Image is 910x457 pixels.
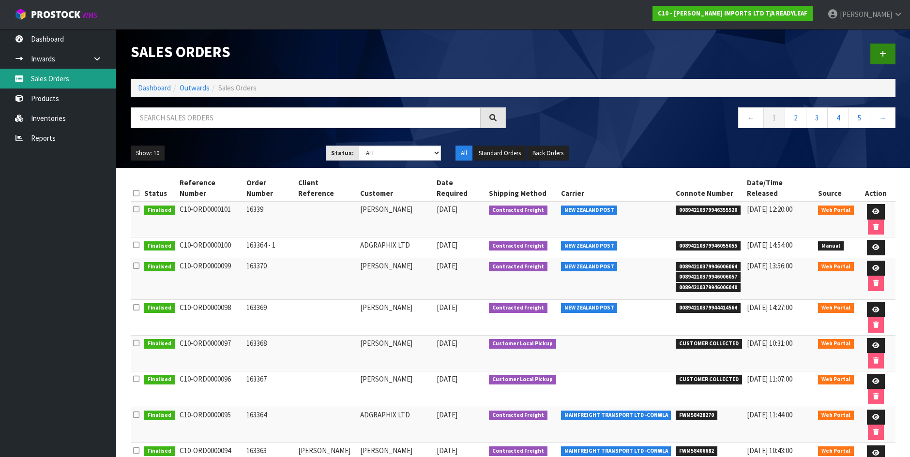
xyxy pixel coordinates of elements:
th: Status [142,175,177,201]
span: MAINFREIGHT TRANSPORT LTD -CONWLA [561,411,671,420]
span: [DATE] 12:20:00 [747,205,792,214]
span: [DATE] 10:31:00 [747,339,792,348]
th: Connote Number [673,175,744,201]
span: [DATE] 11:07:00 [747,374,792,383]
span: Sales Orders [218,83,257,92]
span: Finalised [144,339,175,349]
span: Customer Local Pickup [489,375,556,384]
span: [DATE] [437,410,457,419]
td: [PERSON_NAME] [358,299,434,335]
span: Customer Local Pickup [489,339,556,349]
td: [PERSON_NAME] [358,335,434,371]
span: Contracted Freight [489,262,547,272]
span: Contracted Freight [489,411,547,420]
small: WMS [82,11,97,20]
span: FWM58428270 [676,411,717,420]
th: Date Required [434,175,487,201]
strong: Status: [331,149,354,157]
nav: Page navigation [520,107,895,131]
td: ADGRAPHIX LTD [358,407,434,442]
span: Web Portal [818,411,854,420]
th: Shipping Method [486,175,559,201]
span: Finalised [144,241,175,251]
span: MAINFREIGHT TRANSPORT LTD -CONWLA [561,446,671,456]
a: → [870,107,895,128]
th: Order Number [244,175,295,201]
td: [PERSON_NAME] [358,258,434,299]
span: Web Portal [818,303,854,313]
span: 00894210379946006064 [676,262,741,272]
a: 2 [785,107,806,128]
td: ADGRAPHIX LTD [358,237,434,258]
span: Finalised [144,411,175,420]
td: 163367 [244,371,295,407]
td: C10-ORD0000095 [177,407,244,442]
span: Web Portal [818,375,854,384]
span: [DATE] [437,261,457,270]
span: Manual [818,241,844,251]
td: 163369 [244,299,295,335]
span: CUSTOMER COLLECTED [676,339,742,349]
img: cube-alt.png [15,8,27,20]
span: [PERSON_NAME] [840,10,892,19]
span: [DATE] 14:54:00 [747,240,792,250]
a: 4 [827,107,849,128]
th: Reference Number [177,175,244,201]
td: [PERSON_NAME] [358,201,434,237]
button: Back Orders [527,146,569,161]
span: [DATE] 13:56:00 [747,261,792,270]
td: 163364 - 1 [244,237,295,258]
th: Carrier [559,175,674,201]
span: [DATE] [437,303,457,312]
span: FWM58406682 [676,446,717,456]
input: Search sales orders [131,107,481,128]
th: Customer [358,175,434,201]
h1: Sales Orders [131,44,506,60]
span: NEW ZEALAND POST [561,241,618,251]
th: Action [856,175,895,201]
span: Finalised [144,262,175,272]
span: [DATE] 14:27:00 [747,303,792,312]
a: Dashboard [138,83,171,92]
span: [DATE] 10:43:00 [747,446,792,455]
a: ← [738,107,764,128]
span: 00894210379944414564 [676,303,741,313]
strong: C10 - [PERSON_NAME] IMPORTS LTD T/A READYLEAF [658,9,807,17]
a: 5 [849,107,870,128]
span: ProStock [31,8,80,21]
span: NEW ZEALAND POST [561,206,618,215]
span: 00894210379946006040 [676,283,741,293]
span: NEW ZEALAND POST [561,303,618,313]
td: [PERSON_NAME] [358,371,434,407]
span: Web Portal [818,339,854,349]
td: C10-ORD0000099 [177,258,244,299]
td: C10-ORD0000096 [177,371,244,407]
span: 00894210379946355520 [676,206,741,215]
td: C10-ORD0000098 [177,299,244,335]
button: Standard Orders [473,146,526,161]
span: [DATE] [437,240,457,250]
th: Date/Time Released [744,175,816,201]
span: [DATE] [437,374,457,383]
a: 3 [806,107,828,128]
span: Web Portal [818,206,854,215]
span: 00894210379946055055 [676,241,741,251]
span: CUSTOMER COLLECTED [676,375,742,384]
td: 163370 [244,258,295,299]
td: 163368 [244,335,295,371]
td: C10-ORD0000101 [177,201,244,237]
span: Finalised [144,375,175,384]
td: 163364 [244,407,295,442]
td: C10-ORD0000097 [177,335,244,371]
span: [DATE] [437,446,457,455]
span: [DATE] [437,339,457,348]
span: [DATE] [437,205,457,214]
span: 00894210379946006057 [676,272,741,282]
span: Contracted Freight [489,206,547,215]
span: Contracted Freight [489,241,547,251]
span: Web Portal [818,446,854,456]
span: Web Portal [818,262,854,272]
span: Finalised [144,303,175,313]
span: Contracted Freight [489,303,547,313]
span: Finalised [144,446,175,456]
